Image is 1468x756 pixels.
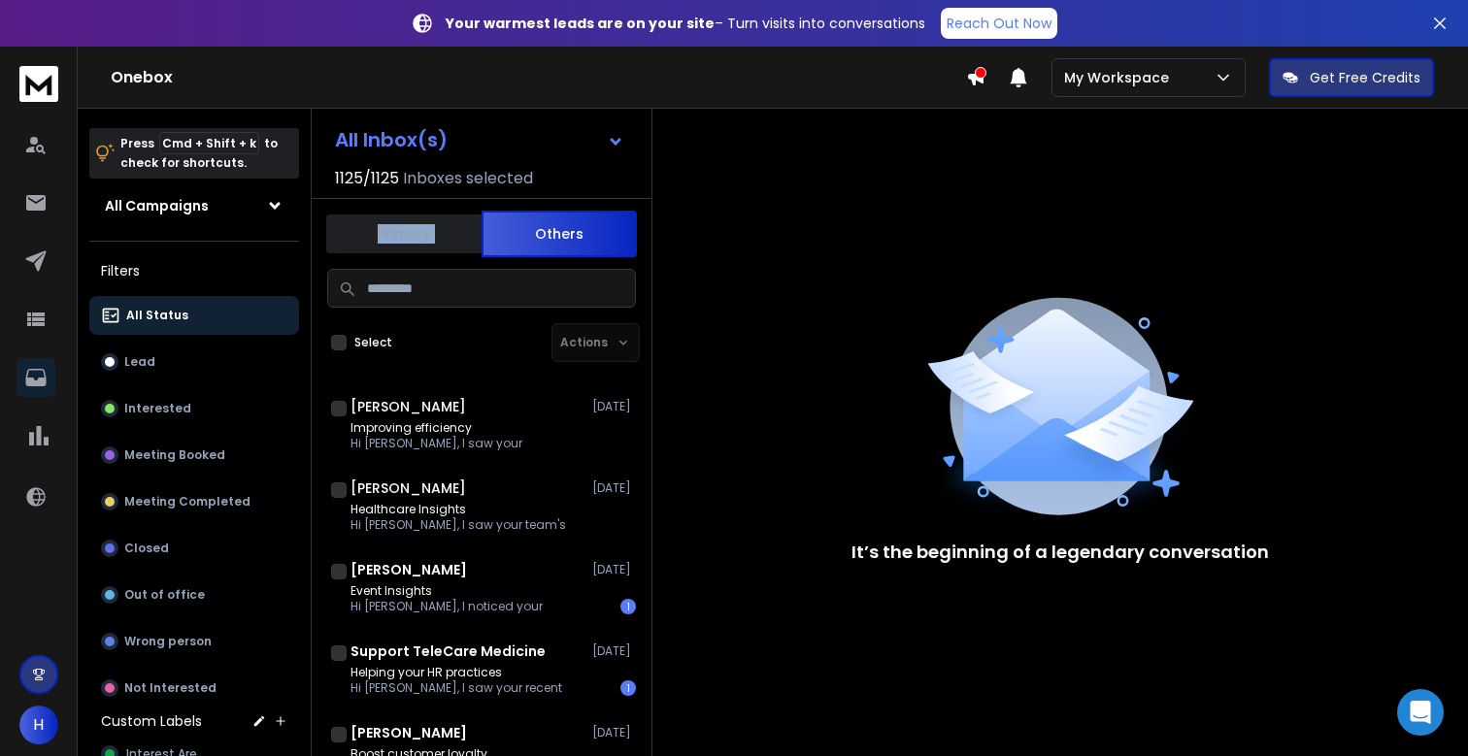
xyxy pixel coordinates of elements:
[89,296,299,335] button: All Status
[350,599,543,614] p: Hi [PERSON_NAME], I noticed your
[105,196,209,215] h1: All Campaigns
[89,482,299,521] button: Meeting Completed
[124,401,191,416] p: Interested
[482,211,637,257] button: Others
[350,583,543,599] p: Event Insights
[124,541,169,556] p: Closed
[89,575,299,614] button: Out of office
[124,587,205,603] p: Out of office
[592,562,636,577] p: [DATE]
[1397,689,1444,736] div: Open Intercom Messenger
[354,335,392,350] label: Select
[350,420,522,436] p: Improving efficiency
[19,66,58,102] img: logo
[851,539,1269,566] p: It’s the beginning of a legendary conversation
[592,399,636,414] p: [DATE]
[89,436,299,475] button: Meeting Booked
[350,478,466,498] h1: [PERSON_NAME]
[350,665,562,680] p: Helping your HR practices
[89,529,299,568] button: Closed
[326,213,482,255] button: Primary
[335,167,399,190] span: 1125 / 1125
[89,343,299,381] button: Lead
[350,723,467,742] h1: [PERSON_NAME]
[124,354,155,370] p: Lead
[350,397,466,416] h1: [PERSON_NAME]
[941,8,1057,39] a: Reach Out Now
[89,257,299,284] h3: Filters
[120,134,278,173] p: Press to check for shortcuts.
[89,669,299,707] button: Not Interested
[89,186,299,225] button: All Campaigns
[446,14,715,33] strong: Your warmest leads are on your site
[335,130,448,149] h1: All Inbox(s)
[947,14,1051,33] p: Reach Out Now
[620,599,636,614] div: 1
[111,66,966,89] h1: Onebox
[592,643,636,659] p: [DATE]
[124,680,217,696] p: Not Interested
[124,494,250,509] p: Meeting Completed
[101,711,202,731] h3: Custom Labels
[89,622,299,661] button: Wrong person
[319,120,640,159] button: All Inbox(s)
[159,132,259,154] span: Cmd + Shift + k
[1064,68,1177,87] p: My Workspace
[350,436,522,451] p: Hi [PERSON_NAME], I saw your
[350,560,467,579] h1: [PERSON_NAME]
[1269,58,1434,97] button: Get Free Credits
[446,14,925,33] p: – Turn visits into conversations
[592,725,636,740] p: [DATE]
[19,706,58,744] button: H
[592,480,636,496] p: [DATE]
[350,502,566,517] p: Healthcare Insights
[124,447,225,463] p: Meeting Booked
[89,389,299,428] button: Interested
[403,167,533,190] h3: Inboxes selected
[350,641,546,661] h1: Support TeleCare Medicine
[126,308,188,323] p: All Status
[350,517,566,533] p: Hi [PERSON_NAME], I saw your team's
[1310,68,1420,87] p: Get Free Credits
[350,680,562,696] p: Hi [PERSON_NAME], I saw your recent
[124,634,212,649] p: Wrong person
[620,680,636,696] div: 1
